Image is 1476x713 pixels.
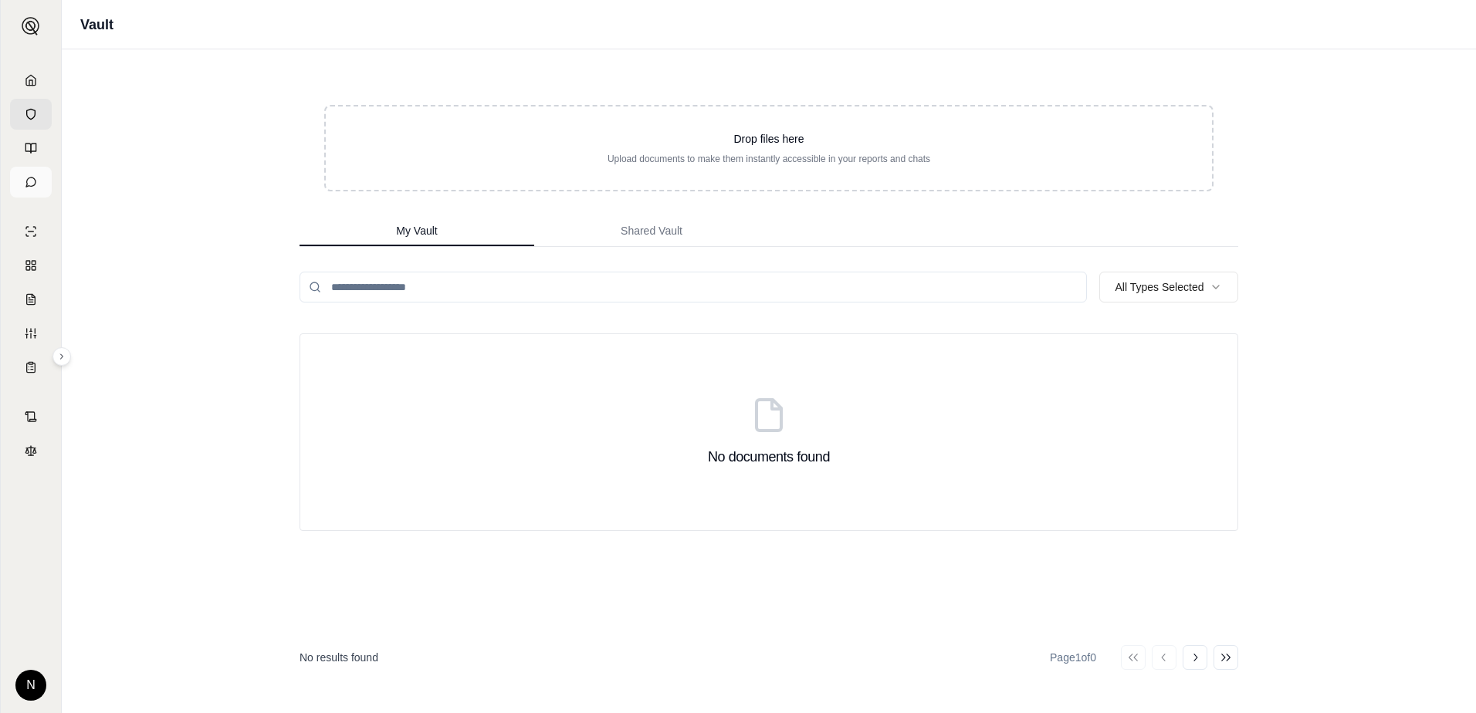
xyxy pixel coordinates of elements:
[10,133,52,164] a: Prompt Library
[300,650,378,665] p: No results found
[52,347,71,366] button: Expand sidebar
[1099,272,1238,302] button: All Types Selected
[350,153,1187,165] p: Upload documents to make them instantly accessible in your reports and chats
[80,14,113,35] h1: Vault
[10,250,52,281] a: Policy Comparisons
[10,318,52,349] a: Custom Report
[1050,650,1096,665] div: Page 1 of 0
[708,446,830,468] h3: No documents found
[15,670,46,701] div: N
[10,352,52,383] a: Coverage Table
[15,11,46,42] button: Expand sidebar
[10,65,52,96] a: Home
[10,435,52,466] a: Legal Search Engine
[10,284,52,315] a: Claim Coverage
[350,131,1187,147] p: Drop files here
[10,216,52,247] a: Single Policy
[396,223,437,238] span: My Vault
[10,167,52,198] a: Chat
[10,99,52,130] a: Documents Vault
[621,223,682,238] span: Shared Vault
[10,401,52,432] a: Contract Analysis
[22,17,40,35] img: Expand sidebar
[1115,279,1204,295] span: All Types Selected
